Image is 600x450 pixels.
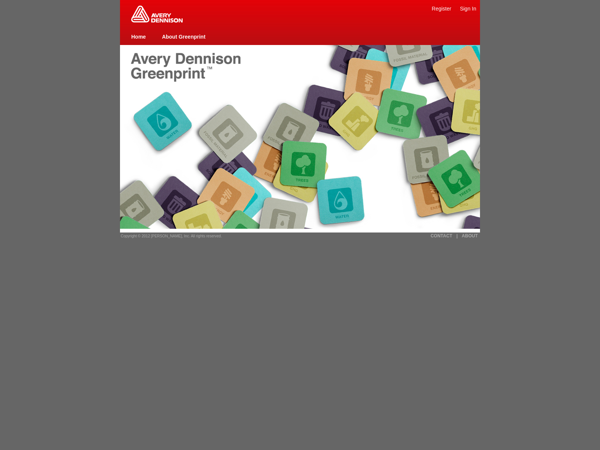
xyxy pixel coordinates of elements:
span: Copyright © 2012 [PERSON_NAME], Inc. All rights reserved. [121,234,222,238]
a: About Greenprint [162,34,205,40]
a: Register [432,6,451,12]
a: ABOUT [462,233,478,238]
img: Home [131,6,183,22]
a: CONTACT [430,233,452,238]
a: Home [131,34,146,40]
a: | [456,233,457,238]
a: Greenprint [131,19,183,23]
a: Sign In [460,6,476,12]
